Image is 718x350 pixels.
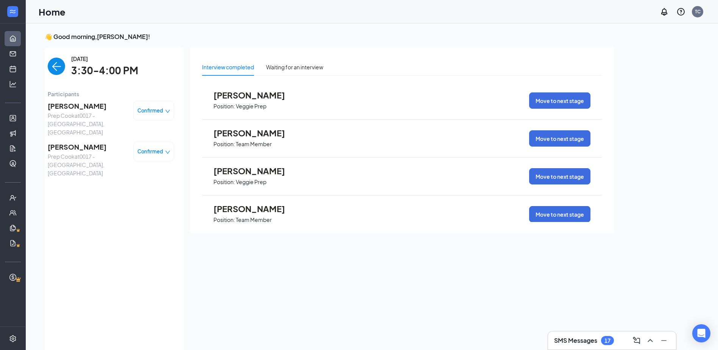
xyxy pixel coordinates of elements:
[529,92,590,109] button: Move to next stage
[48,111,127,136] span: Prep Cook at 0017 - [GEOGRAPHIC_DATA], [GEOGRAPHIC_DATA]
[48,152,127,177] span: Prep Cook at 0017 - [GEOGRAPHIC_DATA], [GEOGRAPHIC_DATA]
[676,7,685,16] svg: QuestionInfo
[71,63,138,78] span: 3:30-4:00 PM
[9,80,17,88] svg: Analysis
[202,63,254,71] div: Interview completed
[529,206,590,222] button: Move to next stage
[644,334,656,347] button: ChevronUp
[236,103,266,110] p: Veggie Prep
[529,168,590,184] button: Move to next stage
[9,335,17,342] svg: Settings
[266,63,323,71] div: Waiting for an interview
[529,130,590,147] button: Move to next stage
[137,148,163,155] span: Confirmed
[236,216,272,223] p: Team Member
[554,336,597,345] h3: SMS Messages
[9,194,17,202] svg: UserCheck
[658,334,670,347] button: Minimize
[604,337,611,344] div: 17
[48,101,127,111] span: [PERSON_NAME]
[659,336,668,345] svg: Minimize
[213,103,235,110] p: Position:
[660,7,669,16] svg: Notifications
[48,90,174,98] span: Participants
[165,109,170,114] span: down
[213,141,235,148] p: Position:
[165,150,170,155] span: down
[48,58,65,75] button: back-button
[71,55,138,63] span: [DATE]
[213,166,297,176] span: [PERSON_NAME]
[213,216,235,223] p: Position:
[695,8,701,15] div: TC
[213,128,297,138] span: [PERSON_NAME]
[39,5,65,18] h1: Home
[137,107,163,114] span: Confirmed
[646,336,655,345] svg: ChevronUp
[631,334,643,347] button: ComposeMessage
[45,33,614,41] h3: 👋 Good morning, [PERSON_NAME] !
[213,204,297,214] span: [PERSON_NAME]
[632,336,641,345] svg: ComposeMessage
[236,178,266,186] p: Veggie Prep
[213,178,235,186] p: Position:
[48,142,127,152] span: [PERSON_NAME]
[236,141,272,148] p: Team Member
[9,8,16,15] svg: WorkstreamLogo
[692,324,710,342] div: Open Intercom Messenger
[213,90,297,100] span: [PERSON_NAME]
